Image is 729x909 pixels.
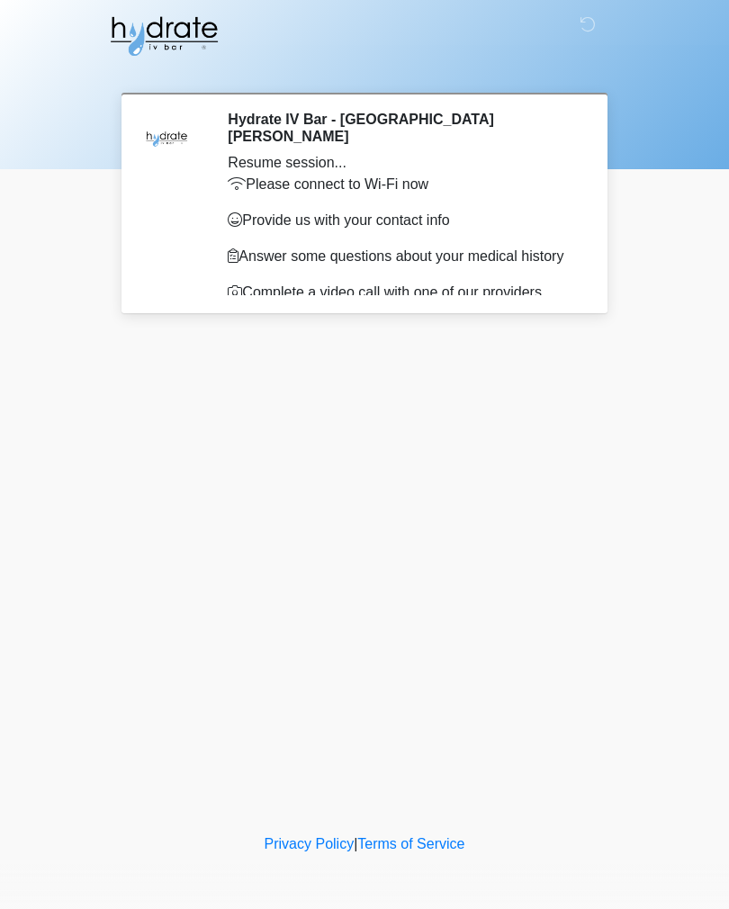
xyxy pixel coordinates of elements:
[228,111,576,145] h2: Hydrate IV Bar - [GEOGRAPHIC_DATA][PERSON_NAME]
[228,152,576,174] div: Resume session...
[228,246,576,267] p: Answer some questions about your medical history
[354,836,357,851] a: |
[139,111,193,165] img: Agent Avatar
[228,210,576,231] p: Provide us with your contact info
[108,13,220,58] img: Hydrate IV Bar - Fort Collins Logo
[228,282,576,303] p: Complete a video call with one of our providers
[357,836,464,851] a: Terms of Service
[228,174,576,195] p: Please connect to Wi-Fi now
[265,836,355,851] a: Privacy Policy
[112,65,616,92] h1: ‎ ‎ ‎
